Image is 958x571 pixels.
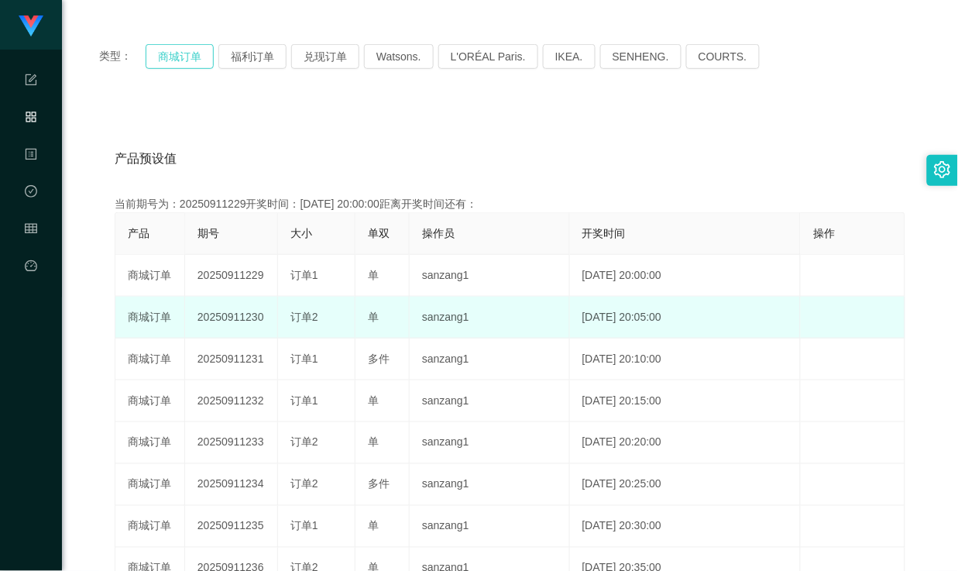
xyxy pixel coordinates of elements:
[115,150,177,168] span: 产品预设值
[115,297,185,339] td: 商城订单
[146,44,214,69] button: 商城订单
[25,223,37,361] span: 会员管理
[543,44,596,69] button: IKEA.
[25,215,37,246] i: 图标: table
[290,353,318,365] span: 订单1
[115,380,185,422] td: 商城订单
[25,149,37,287] span: 内容中心
[368,478,390,490] span: 多件
[218,44,287,69] button: 福利订单
[25,251,37,408] a: 图标: dashboard平台首页
[410,422,570,464] td: sanzang1
[290,478,318,490] span: 订单2
[570,380,802,422] td: [DATE] 20:15:00
[290,394,318,407] span: 订单1
[185,297,278,339] td: 20250911230
[368,269,379,281] span: 单
[115,196,905,212] div: 当前期号为：20250911229开奖时间：[DATE] 20:00:00距离开奖时间还有：
[368,436,379,449] span: 单
[570,464,802,506] td: [DATE] 20:25:00
[290,227,312,239] span: 大小
[570,255,802,297] td: [DATE] 20:00:00
[368,311,379,323] span: 单
[290,311,318,323] span: 订单2
[25,178,37,209] i: 图标: check-circle-o
[438,44,538,69] button: L'ORÉAL Paris.
[19,15,43,37] img: logo.9652507e.png
[185,339,278,380] td: 20250911231
[185,464,278,506] td: 20250911234
[410,297,570,339] td: sanzang1
[686,44,760,69] button: COURTS.
[185,506,278,548] td: 20250911235
[25,141,37,172] i: 图标: profile
[115,422,185,464] td: 商城订单
[115,506,185,548] td: 商城订单
[570,506,802,548] td: [DATE] 20:30:00
[25,67,37,98] i: 图标: form
[934,161,951,178] i: 图标: setting
[290,436,318,449] span: 订单2
[410,339,570,380] td: sanzang1
[185,255,278,297] td: 20250911229
[368,520,379,532] span: 单
[570,297,802,339] td: [DATE] 20:05:00
[368,227,390,239] span: 单双
[115,255,185,297] td: 商城订单
[422,227,455,239] span: 操作员
[364,44,434,69] button: Watsons.
[410,464,570,506] td: sanzang1
[128,227,149,239] span: 产品
[197,227,219,239] span: 期号
[368,353,390,365] span: 多件
[99,44,146,69] span: 类型：
[115,339,185,380] td: 商城订单
[185,380,278,422] td: 20250911232
[600,44,682,69] button: SENHENG.
[290,520,318,532] span: 订单1
[410,380,570,422] td: sanzang1
[291,44,359,69] button: 兑现订单
[368,394,379,407] span: 单
[410,255,570,297] td: sanzang1
[410,506,570,548] td: sanzang1
[25,74,37,212] span: 系统配置
[290,269,318,281] span: 订单1
[813,227,835,239] span: 操作
[25,112,37,249] span: 产品管理
[25,104,37,135] i: 图标: appstore-o
[582,227,626,239] span: 开奖时间
[570,422,802,464] td: [DATE] 20:20:00
[570,339,802,380] td: [DATE] 20:10:00
[25,186,37,324] span: 数据中心
[185,422,278,464] td: 20250911233
[115,464,185,506] td: 商城订单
